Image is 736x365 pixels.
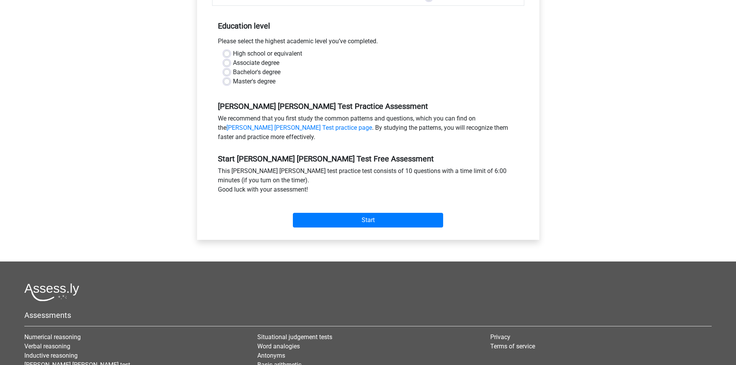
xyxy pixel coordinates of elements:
[257,333,332,341] a: Situational judgement tests
[24,343,70,350] a: Verbal reasoning
[218,154,518,163] h5: Start [PERSON_NAME] [PERSON_NAME] Test Free Assessment
[233,77,275,86] label: Master's degree
[212,37,524,49] div: Please select the highest academic level you’ve completed.
[24,352,78,359] a: Inductive reasoning
[233,68,280,77] label: Bachelor's degree
[212,114,524,145] div: We recommend that you first study the common patterns and questions, which you can find on the . ...
[490,333,510,341] a: Privacy
[24,333,81,341] a: Numerical reasoning
[218,18,518,34] h5: Education level
[257,352,285,359] a: Antonyms
[233,58,279,68] label: Associate degree
[293,213,443,227] input: Start
[212,166,524,197] div: This [PERSON_NAME] [PERSON_NAME] test practice test consists of 10 questions with a time limit of...
[218,102,518,111] h5: [PERSON_NAME] [PERSON_NAME] Test Practice Assessment
[233,49,302,58] label: High school or equivalent
[490,343,535,350] a: Terms of service
[257,343,300,350] a: Word analogies
[226,124,372,131] a: [PERSON_NAME] [PERSON_NAME] Test practice page
[24,311,712,320] h5: Assessments
[24,283,79,301] img: Assessly logo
